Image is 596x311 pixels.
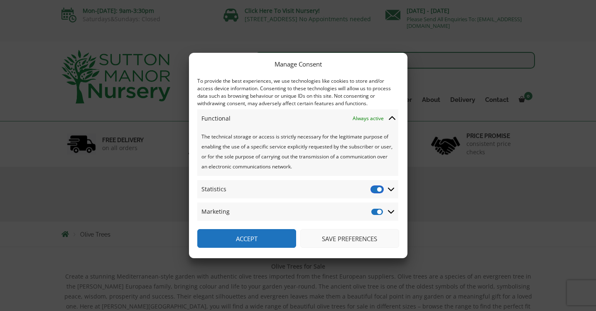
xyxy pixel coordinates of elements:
div: To provide the best experiences, we use technologies like cookies to store and/or access device i... [197,77,398,107]
button: Save preferences [300,229,399,248]
span: Marketing [201,207,230,217]
span: Always active [353,114,384,123]
span: Functional [201,114,231,123]
button: Accept [197,229,296,248]
summary: Functional Always active [197,109,398,128]
span: The technical storage or access is strictly necessary for the legitimate purpose of enabling the ... [201,133,392,170]
summary: Statistics [197,180,398,198]
span: Statistics [201,184,226,194]
div: Manage Consent [275,59,322,69]
summary: Marketing [197,202,398,221]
